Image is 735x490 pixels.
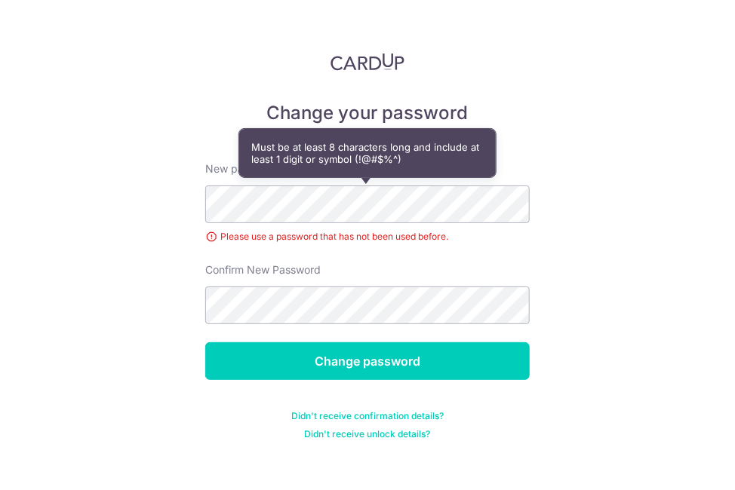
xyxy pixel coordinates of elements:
input: Change password [205,342,530,380]
label: Confirm New Password [205,262,321,277]
img: CardUp Logo [331,53,404,71]
div: Please use a password that has not been used before. [205,229,530,244]
label: New password [205,161,279,176]
a: Didn't receive unlock details? [305,428,431,440]
div: Must be at least 8 characters long and include at least 1 digit or symbol (!@#$%^) [239,129,496,177]
h5: Change your password [205,101,530,125]
a: Didn't receive confirmation details? [291,410,444,422]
